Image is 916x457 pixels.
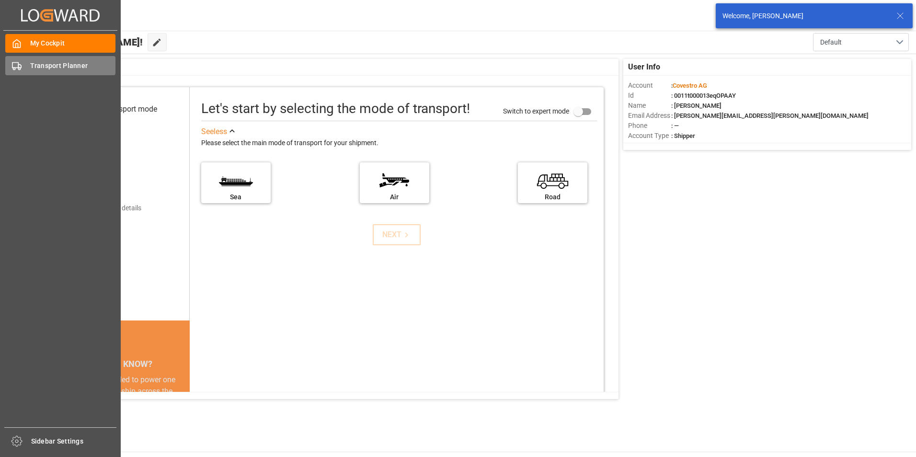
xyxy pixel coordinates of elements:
div: Add shipping details [81,203,141,213]
span: Hello [PERSON_NAME]! [40,33,143,51]
div: See less [201,126,227,137]
div: Please select the main mode of transport for your shipment. [201,137,597,149]
div: Sea [206,192,266,202]
span: Sidebar Settings [31,436,117,446]
button: open menu [813,33,909,51]
span: Switch to expert mode [503,107,569,114]
div: Road [523,192,583,202]
span: Account Type [628,131,671,141]
a: My Cockpit [5,34,115,53]
span: : — [671,122,679,129]
span: My Cockpit [30,38,116,48]
span: : [PERSON_NAME][EMAIL_ADDRESS][PERSON_NAME][DOMAIN_NAME] [671,112,869,119]
div: Welcome, [PERSON_NAME] [722,11,887,21]
span: : Shipper [671,132,695,139]
span: Account [628,80,671,91]
span: Phone [628,121,671,131]
span: : [671,82,707,89]
span: Covestro AG [673,82,707,89]
a: Transport Planner [5,56,115,75]
span: User Info [628,61,660,73]
div: NEXT [382,229,412,240]
span: : [PERSON_NAME] [671,102,721,109]
span: Id [628,91,671,101]
button: next slide / item [176,374,190,455]
span: Default [820,37,842,47]
button: NEXT [373,224,421,245]
span: Transport Planner [30,61,116,71]
span: Name [628,101,671,111]
span: : 0011t000013eqOPAAY [671,92,736,99]
div: Let's start by selecting the mode of transport! [201,99,470,119]
span: Email Address [628,111,671,121]
div: Air [365,192,424,202]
